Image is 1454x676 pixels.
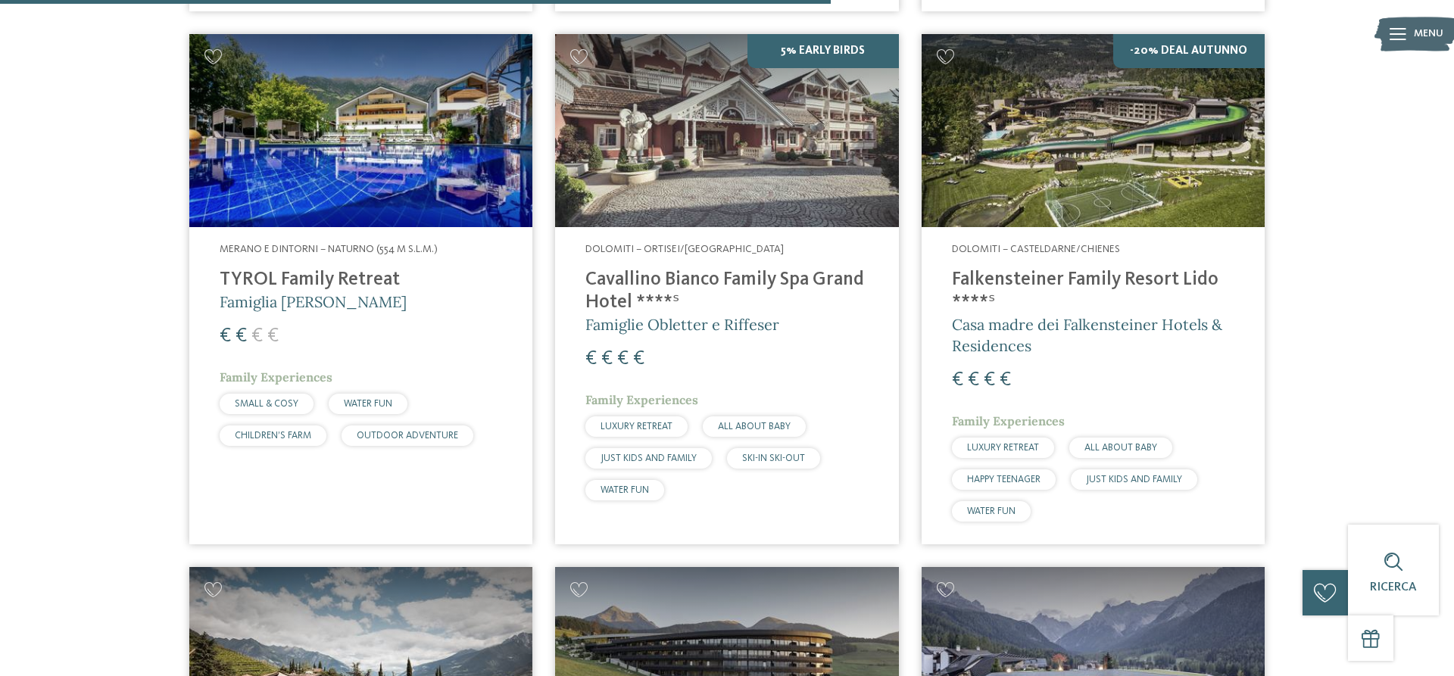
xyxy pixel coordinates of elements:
span: € [236,326,247,346]
span: Family Experiences [220,369,332,385]
span: € [601,349,613,369]
span: € [251,326,263,346]
span: Casa madre dei Falkensteiner Hotels & Residences [952,315,1222,355]
h4: Cavallino Bianco Family Spa Grand Hotel ****ˢ [585,269,868,314]
a: Cercate un hotel per famiglie? Qui troverete solo i migliori! -20% Deal Autunno Dolomiti – Castel... [922,34,1265,544]
span: ALL ABOUT BABY [718,422,791,431]
span: LUXURY RETREAT [601,422,672,431]
h4: TYROL Family Retreat [220,269,502,291]
span: JUST KIDS AND FAMILY [1086,475,1182,484]
span: Family Experiences [952,413,1065,428]
span: SKI-IN SKI-OUT [742,453,805,463]
h4: Falkensteiner Family Resort Lido ****ˢ [952,269,1234,314]
span: € [984,370,995,390]
span: Ricerca [1370,581,1417,593]
span: CHILDREN’S FARM [235,431,311,441]
span: SMALL & COSY [235,399,298,409]
span: € [267,326,279,346]
span: Famiglie Obletter e Riffeser [585,315,779,334]
span: HAPPY TEENAGER [967,475,1041,484]
span: Famiglia [PERSON_NAME] [220,292,407,311]
span: ALL ABOUT BABY [1084,443,1157,453]
img: Cercate un hotel per famiglie? Qui troverete solo i migliori! [922,34,1265,227]
span: Family Experiences [585,392,698,407]
span: Dolomiti – Ortisei/[GEOGRAPHIC_DATA] [585,244,784,254]
span: € [633,349,644,369]
span: € [617,349,629,369]
span: Dolomiti – Casteldarne/Chienes [952,244,1120,254]
a: Cercate un hotel per famiglie? Qui troverete solo i migliori! Merano e dintorni – Naturno (554 m ... [189,34,532,544]
span: WATER FUN [344,399,392,409]
span: OUTDOOR ADVENTURE [357,431,458,441]
span: WATER FUN [967,506,1016,516]
span: Merano e dintorni – Naturno (554 m s.l.m.) [220,244,438,254]
span: € [585,349,597,369]
span: € [1000,370,1011,390]
span: € [220,326,231,346]
a: Cercate un hotel per famiglie? Qui troverete solo i migliori! 5% Early Birds Dolomiti – Ortisei/[... [555,34,898,544]
span: LUXURY RETREAT [967,443,1039,453]
span: € [968,370,979,390]
span: JUST KIDS AND FAMILY [601,453,697,463]
img: Familien Wellness Residence Tyrol **** [189,34,532,227]
span: WATER FUN [601,485,649,495]
span: € [952,370,963,390]
img: Family Spa Grand Hotel Cavallino Bianco ****ˢ [555,34,898,227]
